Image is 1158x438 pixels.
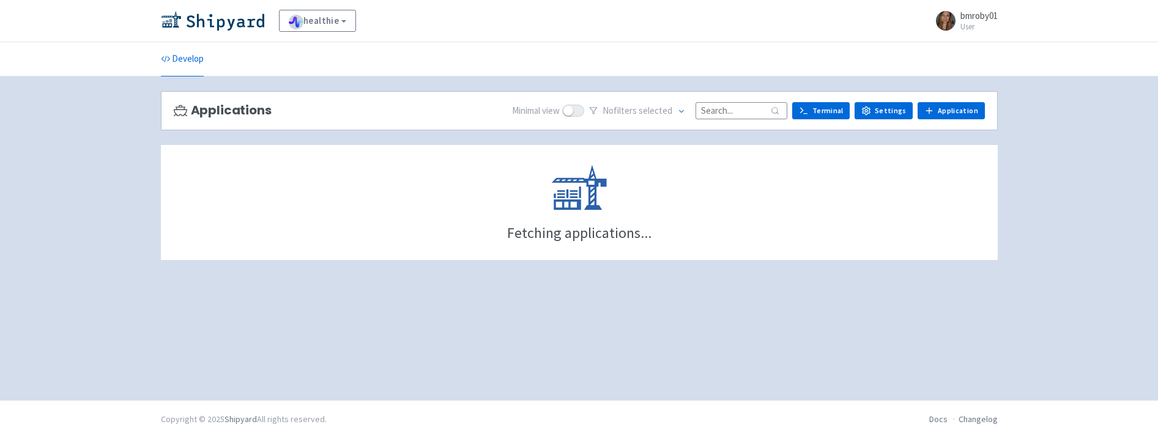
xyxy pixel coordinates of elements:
small: User [960,23,998,31]
h3: Applications [174,103,272,117]
span: selected [639,105,672,116]
div: Copyright © 2025 All rights reserved. [161,413,327,426]
a: Docs [929,414,948,425]
img: Shipyard logo [161,11,264,31]
span: No filter s [603,104,672,118]
a: Changelog [959,414,998,425]
span: bmroby01 [960,10,998,21]
a: Settings [855,102,913,119]
a: bmroby01 User [929,11,998,31]
span: Minimal view [512,104,560,118]
a: Develop [161,42,204,76]
a: Application [918,102,984,119]
a: healthie [279,10,357,32]
div: Fetching applications... [507,226,651,240]
a: Shipyard [225,414,257,425]
a: Terminal [792,102,850,119]
input: Search... [696,102,787,119]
